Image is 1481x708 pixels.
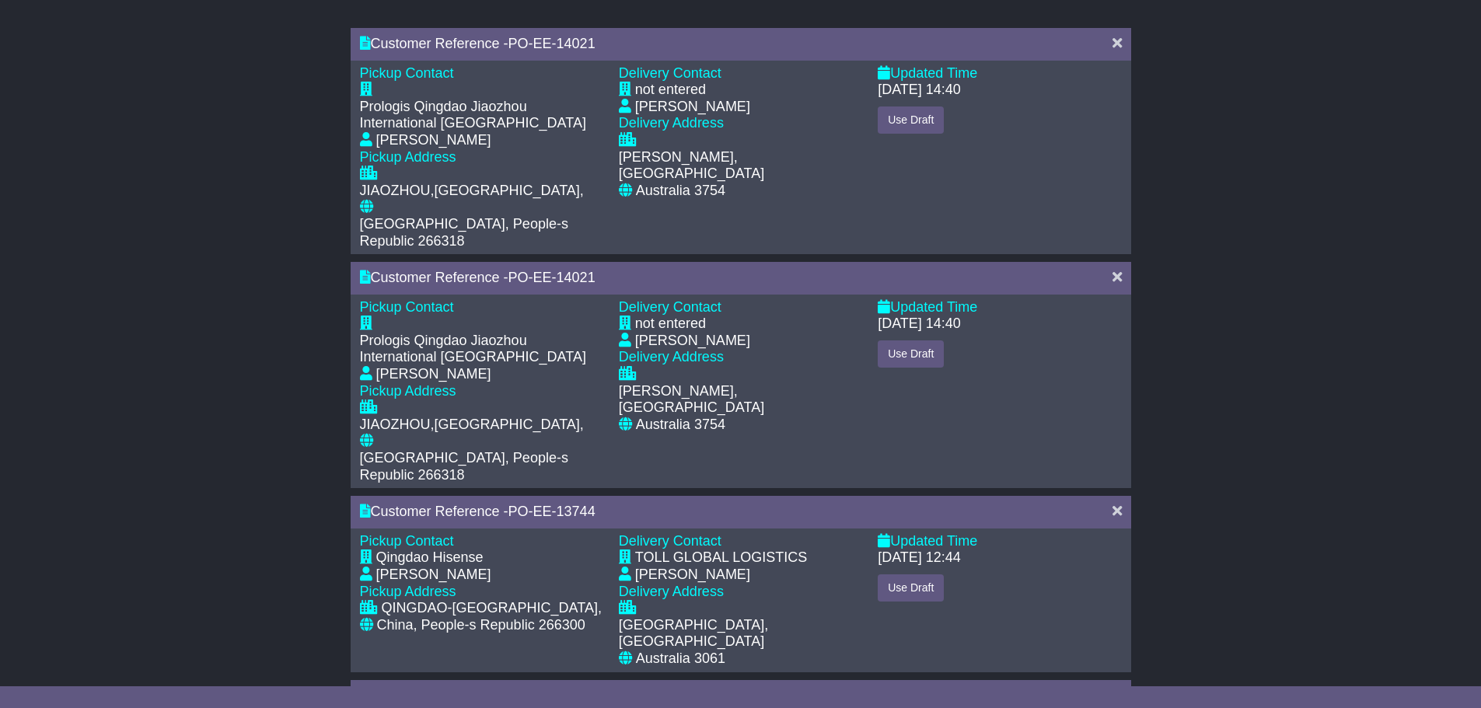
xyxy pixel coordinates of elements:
div: Customer Reference - [360,504,1097,521]
span: Delivery Address [619,349,724,364]
div: [PERSON_NAME] [376,567,491,584]
div: China, People-s Republic 266300 [377,617,585,634]
div: Updated Time [878,533,1121,550]
div: JIAOZHOU,[GEOGRAPHIC_DATA], [360,183,584,200]
div: not entered [635,82,706,99]
button: Use Draft [878,106,944,134]
span: Pickup Address [360,584,456,599]
span: PO-EE-13744 [508,504,596,519]
button: Use Draft [878,340,944,368]
div: TOLL GLOBAL LOGISTICS [635,549,807,567]
div: [PERSON_NAME] [635,333,750,350]
span: Delivery Address [619,115,724,131]
span: Pickup Contact [360,65,454,81]
div: Australia 3754 [636,183,725,200]
div: not entered [635,316,706,333]
span: Delivery Contact [619,533,721,549]
div: [PERSON_NAME] [376,132,491,149]
span: PO-EE-14021 [508,36,596,51]
div: [PERSON_NAME], [GEOGRAPHIC_DATA] [619,149,862,183]
span: Delivery Contact [619,65,721,81]
div: Qingdao Hisense [376,549,484,567]
div: QINGDAO-[GEOGRAPHIC_DATA], [382,600,602,617]
div: [PERSON_NAME], [GEOGRAPHIC_DATA] [619,383,862,417]
button: Use Draft [878,574,944,602]
div: Customer Reference - [360,270,1097,287]
div: Prologis Qingdao Jiaozhou International [GEOGRAPHIC_DATA] [360,99,603,132]
span: Pickup Contact [360,299,454,315]
div: [PERSON_NAME] [635,99,750,116]
div: [PERSON_NAME] [376,366,491,383]
div: Updated Time [878,65,1121,82]
div: Prologis Qingdao Jiaozhou International [GEOGRAPHIC_DATA] [360,333,603,366]
div: JIAOZHOU,[GEOGRAPHIC_DATA], [360,417,584,434]
span: Pickup Address [360,383,456,399]
div: [DATE] 12:44 [878,549,961,567]
div: Australia 3061 [636,650,725,668]
span: PO-EE-14021 [508,270,596,285]
span: Delivery Contact [619,299,721,315]
div: Australia 3754 [636,417,725,434]
div: [DATE] 14:40 [878,82,961,99]
span: Pickup Address [360,149,456,165]
div: [DATE] 14:40 [878,316,961,333]
div: Customer Reference - [360,36,1097,53]
span: Delivery Address [619,584,724,599]
div: Updated Time [878,299,1121,316]
div: [PERSON_NAME] [635,567,750,584]
div: [GEOGRAPHIC_DATA], [GEOGRAPHIC_DATA] [619,617,862,650]
span: Pickup Contact [360,533,454,549]
div: [GEOGRAPHIC_DATA], People-s Republic 266318 [360,450,603,483]
div: [GEOGRAPHIC_DATA], People-s Republic 266318 [360,216,603,249]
